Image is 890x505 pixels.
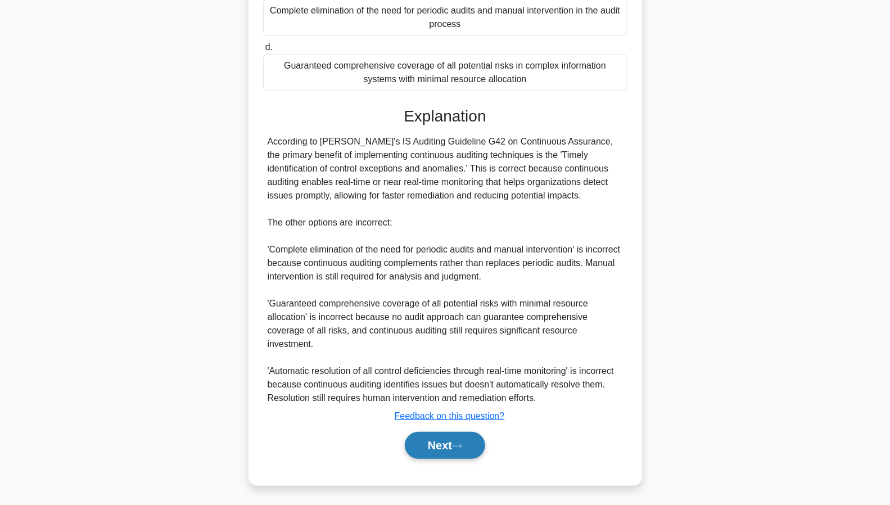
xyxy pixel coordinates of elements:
div: According to [PERSON_NAME]'s IS Auditing Guideline G42 on Continuous Assurance, the primary benef... [268,135,623,405]
h3: Explanation [270,107,621,126]
span: d. [265,42,273,52]
button: Next [405,432,485,459]
div: Guaranteed comprehensive coverage of all potential risks in complex information systems with mini... [263,54,627,91]
a: Feedback on this question? [395,411,505,421]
